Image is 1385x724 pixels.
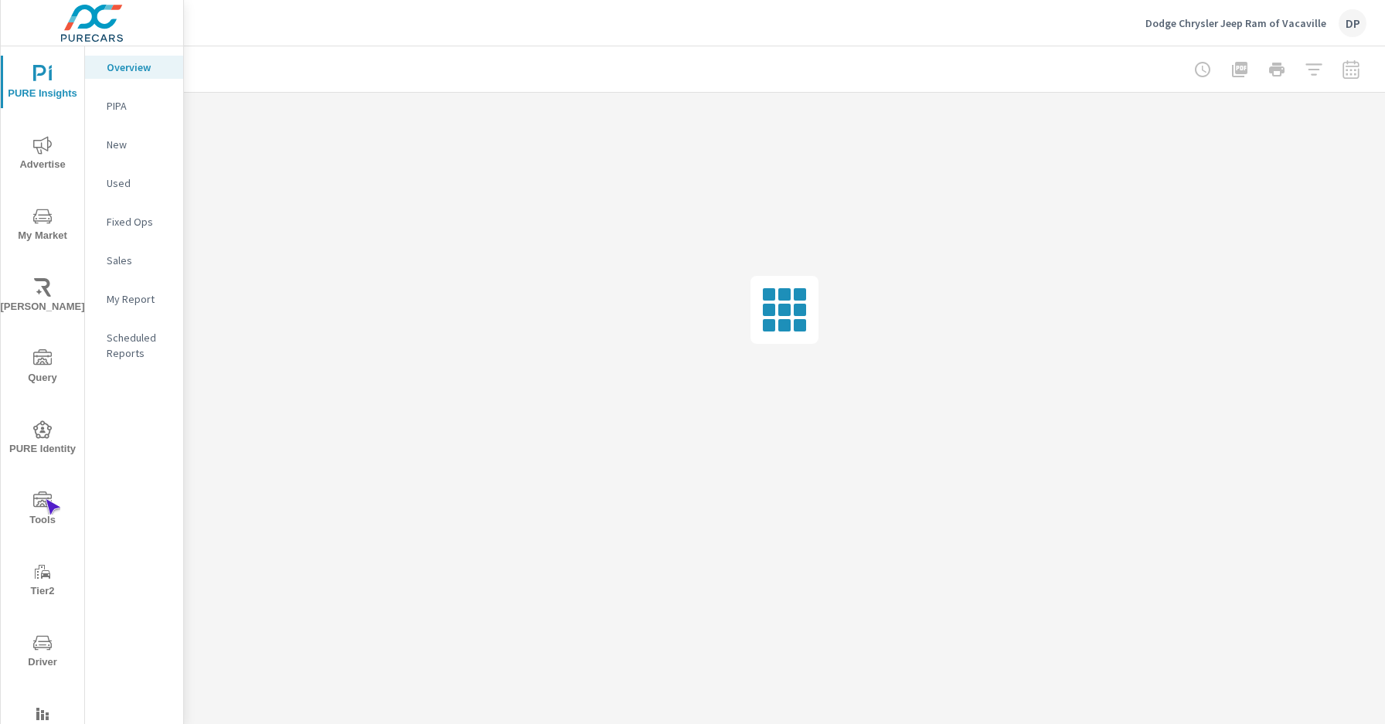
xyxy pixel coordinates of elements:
[5,563,80,600] span: Tier2
[85,133,183,156] div: New
[85,326,183,365] div: Scheduled Reports
[5,136,80,174] span: Advertise
[5,349,80,387] span: Query
[107,253,171,268] p: Sales
[5,634,80,671] span: Driver
[1339,9,1366,37] div: DP
[107,137,171,152] p: New
[107,291,171,307] p: My Report
[85,287,183,311] div: My Report
[5,278,80,316] span: [PERSON_NAME]
[107,59,171,75] p: Overview
[85,94,183,117] div: PIPA
[85,172,183,195] div: Used
[5,65,80,103] span: PURE Insights
[107,98,171,114] p: PIPA
[107,214,171,229] p: Fixed Ops
[85,210,183,233] div: Fixed Ops
[5,207,80,245] span: My Market
[1145,16,1326,30] p: Dodge Chrysler Jeep Ram of Vacaville
[85,249,183,272] div: Sales
[107,175,171,191] p: Used
[5,491,80,529] span: Tools
[5,420,80,458] span: PURE Identity
[107,330,171,361] p: Scheduled Reports
[85,56,183,79] div: Overview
